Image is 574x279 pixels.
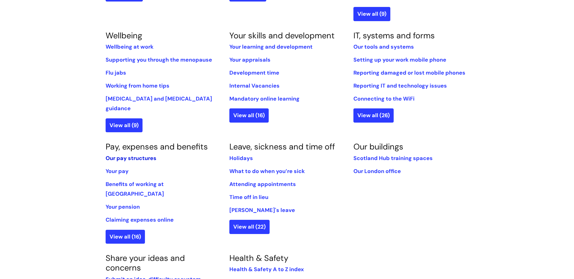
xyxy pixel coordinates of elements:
[353,30,435,41] a: IT, systems and forms
[229,181,296,188] a: Attending appointments
[353,95,415,102] a: Connecting to the WiFi
[353,7,390,21] a: View all (9)
[353,155,433,162] a: Scotland Hub training spaces
[229,82,280,89] a: Internal Vacancies
[229,266,304,273] a: Health & Safety A to Z index
[106,203,140,210] a: Your pension
[229,69,279,76] a: Development time
[106,43,153,50] a: Wellbeing at work
[106,253,185,273] a: Share your ideas and concerns
[106,30,142,41] a: Wellbeing
[353,141,403,152] a: Our buildings
[106,141,208,152] a: Pay, expenses and benefits
[353,69,465,76] a: Reporting damaged or lost mobile phones
[106,56,212,63] a: Supporting you through the menopause
[106,230,145,244] a: View all (16)
[229,194,268,201] a: Time off in lieu
[229,168,305,175] a: What to do when you’re sick
[106,216,174,223] a: Claiming expenses online
[353,108,394,122] a: View all (26)
[229,95,300,102] a: Mandatory online learning
[106,82,169,89] a: Working from home tips
[229,220,270,234] a: View all (22)
[106,95,212,112] a: [MEDICAL_DATA] and [MEDICAL_DATA] guidance
[229,56,271,63] a: Your appraisals
[106,155,156,162] a: Our pay structures
[353,43,414,50] a: Our tools and systems
[106,181,164,197] a: Benefits of working at [GEOGRAPHIC_DATA]
[106,69,126,76] a: Flu jabs
[229,207,295,214] a: [PERSON_NAME]'s leave
[229,108,269,122] a: View all (16)
[229,253,288,263] a: Health & Safety
[106,168,129,175] a: Your pay
[229,141,335,152] a: Leave, sickness and time off
[353,168,401,175] a: Our London office
[353,56,446,63] a: Setting up your work mobile phone
[229,155,253,162] a: Holidays
[353,82,447,89] a: Reporting IT and technology issues
[229,43,313,50] a: Your learning and development
[229,30,335,41] a: Your skills and development
[106,118,143,132] a: View all (9)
